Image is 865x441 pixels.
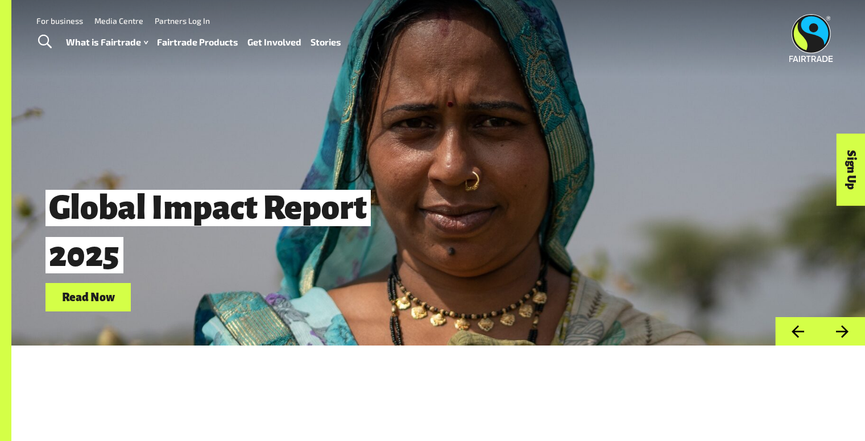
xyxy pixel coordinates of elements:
a: For business [36,16,83,26]
a: Read Now [45,283,131,312]
span: Global Impact Report 2025 [45,190,371,273]
a: What is Fairtrade [66,34,148,51]
a: Toggle Search [31,28,59,56]
a: Get Involved [247,34,301,51]
button: Next [820,317,865,346]
button: Previous [775,317,820,346]
a: Partners Log In [155,16,210,26]
a: Media Centre [94,16,143,26]
a: Stories [311,34,341,51]
a: Fairtrade Products [157,34,238,51]
img: Fairtrade Australia New Zealand logo [789,14,833,62]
